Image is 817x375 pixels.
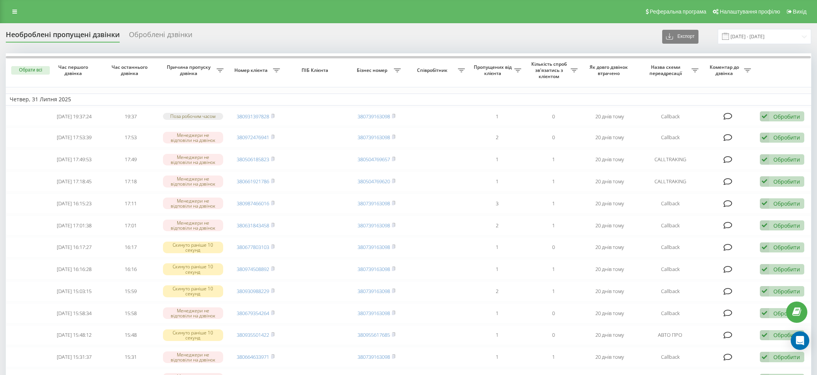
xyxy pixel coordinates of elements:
[706,64,744,76] span: Коментар до дзвінка
[638,259,702,280] td: Callback
[642,64,692,76] span: Назва схеми переадресації
[358,222,390,229] a: 380739163098
[237,353,269,360] a: 380664633971
[638,303,702,324] td: Callback
[525,281,581,302] td: 1
[102,303,159,324] td: 15:58
[525,347,581,367] td: 1
[237,310,269,317] a: 380679354264
[581,128,638,148] td: 20 днів тому
[773,178,800,185] div: Обробити
[102,149,159,170] td: 17:49
[46,303,102,324] td: [DATE] 15:58:34
[773,156,800,163] div: Обробити
[581,215,638,236] td: 20 днів тому
[46,171,102,192] td: [DATE] 17:18:45
[6,31,120,43] div: Необроблені пропущені дзвінки
[638,325,702,346] td: АВТО ПРО
[581,193,638,214] td: 20 днів тому
[469,107,525,126] td: 1
[525,303,581,324] td: 0
[163,154,224,165] div: Менеджери не відповіли на дзвінок
[163,64,216,76] span: Причина пропуску дзвінка
[650,9,707,15] span: Реферальна програма
[163,198,224,209] div: Менеджери не відповіли на дзвінок
[773,200,800,207] div: Обробити
[638,149,702,170] td: CALLTRAKING
[793,9,807,15] span: Вихід
[662,30,698,44] button: Експорт
[358,244,390,251] a: 380739163098
[46,149,102,170] td: [DATE] 17:49:53
[529,61,571,79] span: Кількість спроб зв'язатись з клієнтом
[358,331,390,338] a: 380955617685
[773,331,800,339] div: Обробити
[358,178,390,185] a: 380504769620
[237,156,269,163] a: 380506185823
[163,285,224,297] div: Скинуто раніше 10 секунд
[358,113,390,120] a: 380739163098
[358,310,390,317] a: 380739163098
[469,193,525,214] td: 3
[469,325,525,346] td: 1
[469,149,525,170] td: 1
[290,67,341,73] span: ПІБ Клієнта
[358,353,390,360] a: 380739163098
[473,64,514,76] span: Пропущених від клієнта
[525,193,581,214] td: 1
[638,107,702,126] td: Callback
[638,128,702,148] td: Callback
[46,259,102,280] td: [DATE] 16:16:28
[773,353,800,361] div: Обробити
[358,134,390,141] a: 380739163098
[163,113,224,119] div: Поза робочим часом
[773,134,800,141] div: Обробити
[525,149,581,170] td: 1
[581,237,638,257] td: 20 днів тому
[581,325,638,346] td: 20 днів тому
[525,107,581,126] td: 0
[773,222,800,229] div: Обробити
[773,310,800,317] div: Обробити
[469,128,525,148] td: 2
[46,325,102,346] td: [DATE] 15:48:12
[773,288,800,295] div: Обробити
[102,107,159,126] td: 19:37
[46,128,102,148] td: [DATE] 17:53:39
[102,193,159,214] td: 17:11
[102,281,159,302] td: 15:59
[163,307,224,319] div: Менеджери не відповіли на дзвінок
[525,325,581,346] td: 0
[163,176,224,187] div: Менеджери не відповіли на дзвінок
[237,178,269,185] a: 380661921786
[46,215,102,236] td: [DATE] 17:01:38
[525,171,581,192] td: 1
[638,281,702,302] td: Callback
[469,303,525,324] td: 1
[581,107,638,126] td: 20 днів тому
[638,193,702,214] td: Callback
[581,281,638,302] td: 20 днів тому
[581,347,638,367] td: 20 днів тому
[358,200,390,207] a: 380739163098
[581,303,638,324] td: 20 днів тому
[6,94,811,105] td: Четвер, 31 Липня 2025
[102,259,159,280] td: 16:16
[11,66,50,75] button: Обрати всі
[352,67,394,73] span: Бізнес номер
[773,266,800,273] div: Обробити
[525,128,581,148] td: 0
[237,222,269,229] a: 380631843458
[163,242,224,253] div: Скинуто раніше 10 секунд
[525,259,581,280] td: 1
[46,107,102,126] td: [DATE] 19:37:24
[469,347,525,367] td: 1
[408,67,458,73] span: Співробітник
[469,215,525,236] td: 2
[163,329,224,341] div: Скинуто раніше 10 секунд
[231,67,273,73] span: Номер клієнта
[773,113,800,120] div: Обробити
[588,64,632,76] span: Як довго дзвінок втрачено
[469,259,525,280] td: 1
[46,237,102,257] td: [DATE] 16:17:27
